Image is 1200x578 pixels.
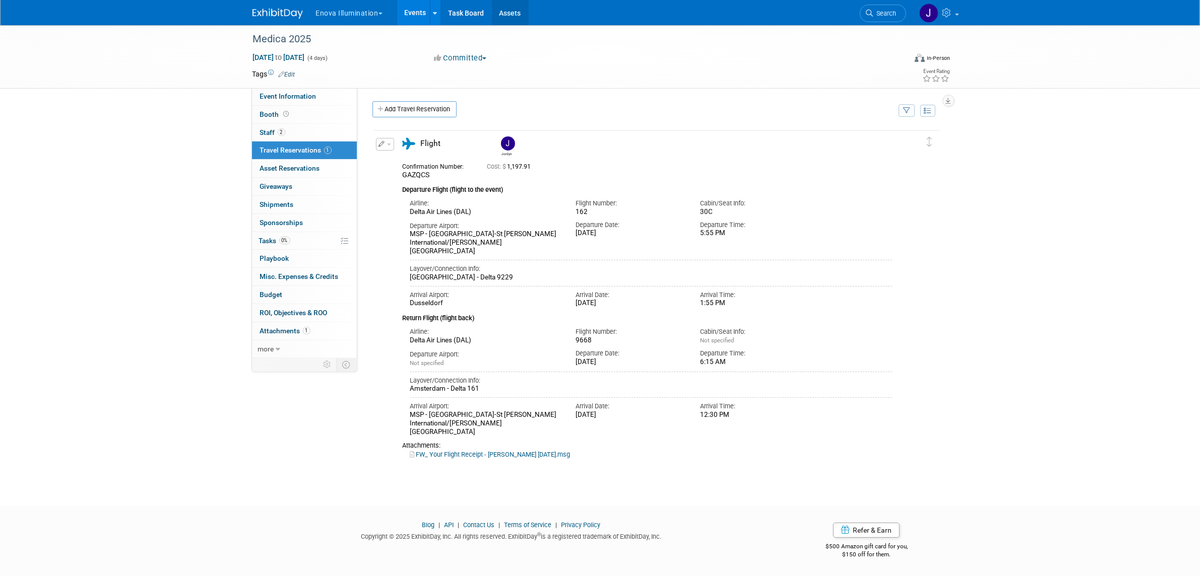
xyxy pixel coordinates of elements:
[252,286,357,304] a: Budget
[260,272,339,280] span: Misc. Expenses & Credits
[436,521,443,529] span: |
[487,163,508,170] span: Cost: $
[260,146,332,154] span: Travel Reservations
[279,237,290,244] span: 0%
[252,250,357,267] a: Playbook
[403,160,472,171] div: Confirmation Number:
[926,54,950,62] div: In-Person
[700,199,809,208] div: Cabin/Seat Info:
[252,9,303,19] img: ExhibitDay
[403,138,416,150] i: Flight
[576,358,685,367] div: [DATE]
[336,358,357,371] td: Toggle Event Tabs
[700,349,809,358] div: Departure Time:
[260,254,289,262] span: Playbook
[576,208,685,216] div: 162
[319,358,337,371] td: Personalize Event Tab Strip
[252,88,357,105] a: Event Information
[576,291,685,300] div: Arrival Date:
[260,309,328,317] span: ROI, Objectives & ROO
[576,299,685,308] div: [DATE]
[504,521,551,529] a: Terms of Service
[259,237,290,245] span: Tasks
[833,523,900,538] a: Refer & Earn
[919,4,938,23] img: Jordyn Kaufer
[487,163,535,170] span: 1,197.91
[410,336,561,345] div: Delta Air Lines (DAL)
[260,128,285,136] span: Staff
[403,308,893,323] div: Return Flight (flight back)
[252,178,357,195] a: Giveaways
[873,10,897,17] span: Search
[576,411,685,419] div: [DATE]
[252,340,357,358] a: more
[501,136,515,151] img: Jordyn Kaufer
[258,345,274,353] span: more
[260,92,317,100] span: Event Information
[372,101,457,117] a: Add Travel Reservation
[410,230,561,255] div: MSP - [GEOGRAPHIC_DATA]-St [PERSON_NAME] International/[PERSON_NAME][GEOGRAPHIC_DATA]
[576,327,685,336] div: Flight Number:
[324,147,332,154] span: 1
[410,222,561,231] div: Departure Airport:
[410,411,561,436] div: MSP - [GEOGRAPHIC_DATA]-St [PERSON_NAME] International/[PERSON_NAME][GEOGRAPHIC_DATA]
[260,200,294,208] span: Shipments
[410,199,561,208] div: Airline:
[576,402,685,411] div: Arrival Date:
[260,110,291,118] span: Booth
[860,5,906,22] a: Search
[260,219,303,227] span: Sponsorships
[498,136,516,156] div: Jordyn Kaufer
[260,327,310,335] span: Attachments
[463,521,494,529] a: Contact Us
[576,221,685,230] div: Departure Date:
[430,53,490,63] button: Committed
[252,268,357,285] a: Misc. Expenses & Credits
[260,182,293,190] span: Giveaways
[274,53,284,61] span: to
[403,442,893,450] div: Attachments:
[700,221,809,230] div: Departure Time:
[410,273,893,282] div: [GEOGRAPHIC_DATA] - Delta 9229
[303,327,310,334] span: 1
[576,349,685,358] div: Departure Date:
[410,350,561,359] div: Departure Airport:
[252,106,357,123] a: Booth
[700,229,809,238] div: 5:55 PM
[252,322,357,340] a: Attachments1
[260,164,320,172] span: Asset Reservations
[252,530,771,541] div: Copyright © 2025 ExhibitDay, Inc. All rights reserved. ExhibitDay is a registered trademark of Ex...
[410,359,444,367] span: Not specified
[576,229,685,238] div: [DATE]
[576,199,685,208] div: Flight Number:
[847,52,951,67] div: Event Format
[700,358,809,367] div: 6:15 AM
[785,536,948,559] div: $500 Amazon gift card for you,
[252,69,295,79] td: Tags
[278,128,285,136] span: 2
[410,327,561,336] div: Airline:
[252,160,357,177] a: Asset Reservations
[422,521,434,529] a: Blog
[700,337,734,344] span: Not specified
[410,291,561,300] div: Arrival Airport:
[279,71,295,78] a: Edit
[403,171,430,179] span: GAZQCS
[785,550,948,559] div: $150 off for them.
[403,180,893,195] div: Departure Flight (flight to the event)
[455,521,462,529] span: |
[410,451,571,458] a: FW_ Your Flight Receipt - [PERSON_NAME] [DATE].msg
[922,69,950,74] div: Event Rating
[307,55,328,61] span: (4 days)
[700,327,809,336] div: Cabin/Seat Info:
[260,291,283,299] span: Budget
[410,385,893,393] div: Amsterdam - Delta 161
[410,299,561,308] div: Dusseldorf
[252,214,357,232] a: Sponsorships
[410,376,893,385] div: Layover/Connection Info:
[252,304,357,322] a: ROI, Objectives & ROO
[252,141,357,159] a: Travel Reservations1
[252,232,357,250] a: Tasks0%
[927,137,932,147] i: Click and drag to move item
[700,411,809,419] div: 12:30 PM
